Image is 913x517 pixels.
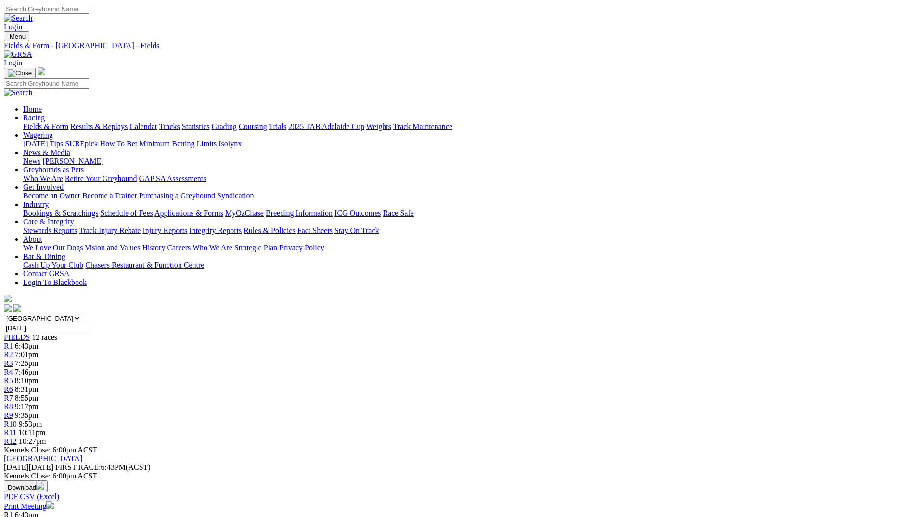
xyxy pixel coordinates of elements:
a: Who We Are [193,244,232,252]
span: 8:10pm [15,376,39,385]
a: R1 [4,342,13,350]
a: Home [23,105,42,113]
a: Coursing [239,122,267,130]
img: Search [4,89,33,97]
a: Purchasing a Greyhound [139,192,215,200]
a: Become a Trainer [82,192,137,200]
span: FIRST RACE: [55,463,101,471]
a: Cash Up Your Club [23,261,83,269]
a: About [23,235,42,243]
a: Care & Integrity [23,218,74,226]
a: Become an Owner [23,192,80,200]
a: Strategic Plan [234,244,277,252]
div: Get Involved [23,192,909,200]
div: Industry [23,209,909,218]
span: R6 [4,385,13,393]
span: Kennels Close: 6:00pm ACST [4,446,97,454]
a: Weights [366,122,391,130]
a: Fields & Form [23,122,68,130]
img: logo-grsa-white.png [4,295,12,302]
span: [DATE] [4,463,29,471]
a: Syndication [217,192,254,200]
span: 6:43PM(ACST) [55,463,151,471]
span: 7:46pm [15,368,39,376]
a: Isolynx [219,140,242,148]
a: R12 [4,437,17,445]
a: Bookings & Scratchings [23,209,98,217]
span: 8:31pm [15,385,39,393]
a: Track Injury Rebate [79,226,141,234]
a: ICG Outcomes [334,209,381,217]
a: Race Safe [383,209,413,217]
span: FIELDS [4,333,30,341]
a: Login To Blackbook [23,278,87,286]
input: Search [4,78,89,89]
a: Fields & Form - [GEOGRAPHIC_DATA] - Fields [4,41,909,50]
a: [DATE] Tips [23,140,63,148]
button: Toggle navigation [4,31,29,41]
span: 6:43pm [15,342,39,350]
a: R10 [4,420,17,428]
a: Contact GRSA [23,270,69,278]
a: R3 [4,359,13,367]
a: PDF [4,492,18,501]
a: Breeding Information [266,209,333,217]
a: Trials [269,122,286,130]
img: logo-grsa-white.png [38,67,45,75]
a: Tracks [159,122,180,130]
a: Grading [212,122,237,130]
a: Get Involved [23,183,64,191]
span: [DATE] [4,463,53,471]
a: MyOzChase [225,209,264,217]
span: 9:35pm [15,411,39,419]
span: R4 [4,368,13,376]
img: download.svg [36,482,44,490]
span: 7:25pm [15,359,39,367]
a: R9 [4,411,13,419]
a: R8 [4,402,13,411]
a: R5 [4,376,13,385]
a: Stay On Track [334,226,379,234]
a: History [142,244,165,252]
img: twitter.svg [13,304,21,312]
span: 10:11pm [18,428,45,437]
div: Care & Integrity [23,226,909,235]
div: About [23,244,909,252]
a: Login [4,59,22,67]
a: Wagering [23,131,53,139]
a: How To Bet [100,140,138,148]
div: News & Media [23,157,909,166]
span: Menu [10,33,26,40]
a: We Love Our Dogs [23,244,83,252]
a: SUREpick [65,140,98,148]
span: 10:27pm [19,437,46,445]
a: Fact Sheets [297,226,333,234]
input: Search [4,4,89,14]
a: R2 [4,350,13,359]
a: Schedule of Fees [100,209,153,217]
a: Stewards Reports [23,226,77,234]
a: Rules & Policies [244,226,296,234]
span: 7:01pm [15,350,39,359]
a: Results & Replays [70,122,128,130]
a: [PERSON_NAME] [42,157,103,165]
input: Select date [4,323,89,333]
button: Toggle navigation [4,68,36,78]
a: Statistics [182,122,210,130]
img: facebook.svg [4,304,12,312]
img: Search [4,14,33,23]
div: Wagering [23,140,909,148]
span: 12 races [32,333,57,341]
span: 9:17pm [15,402,39,411]
a: Bar & Dining [23,252,65,260]
a: News [23,157,40,165]
a: R7 [4,394,13,402]
a: News & Media [23,148,70,156]
a: R11 [4,428,16,437]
